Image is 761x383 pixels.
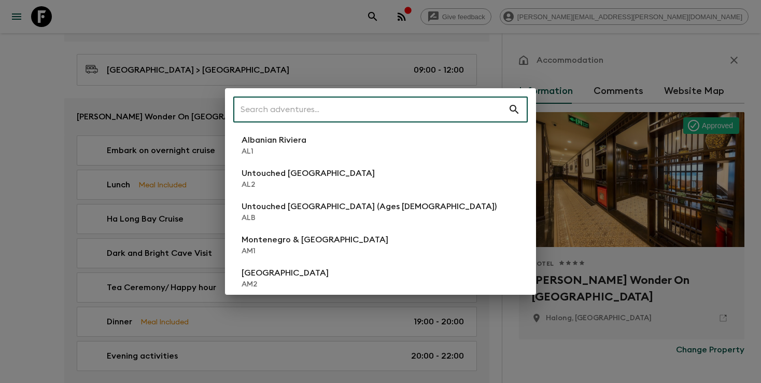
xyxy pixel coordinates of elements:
p: Untouched [GEOGRAPHIC_DATA] (Ages [DEMOGRAPHIC_DATA]) [242,200,497,213]
input: Search adventures... [233,95,508,124]
p: [GEOGRAPHIC_DATA] [242,267,329,279]
p: AM1 [242,246,388,256]
p: AM2 [242,279,329,290]
p: ALB [242,213,497,223]
p: AL2 [242,180,375,190]
p: Albanian Riviera [242,134,306,146]
p: AL1 [242,146,306,157]
p: Untouched [GEOGRAPHIC_DATA] [242,167,375,180]
p: Montenegro & [GEOGRAPHIC_DATA] [242,234,388,246]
